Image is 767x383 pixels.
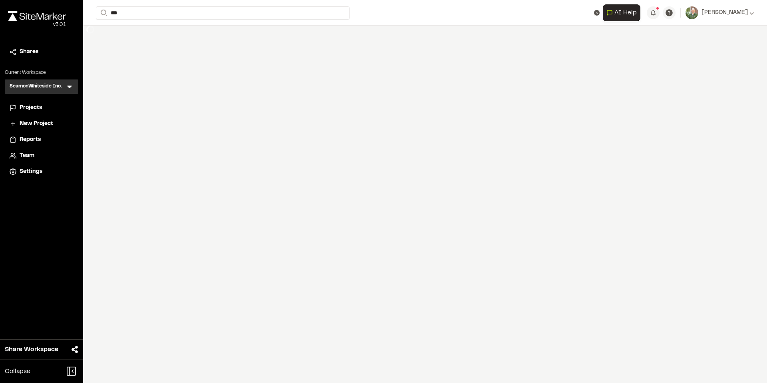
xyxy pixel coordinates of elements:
[10,119,74,128] a: New Project
[5,69,78,76] p: Current Workspace
[96,6,110,20] button: Search
[614,8,637,18] span: AI Help
[603,4,640,21] button: Open AI Assistant
[20,48,38,56] span: Shares
[5,345,58,354] span: Share Workspace
[20,119,53,128] span: New Project
[10,167,74,176] a: Settings
[20,167,42,176] span: Settings
[686,6,754,19] button: [PERSON_NAME]
[20,103,42,112] span: Projects
[10,135,74,144] a: Reports
[701,8,748,17] span: [PERSON_NAME]
[10,151,74,160] a: Team
[10,103,74,112] a: Projects
[10,48,74,56] a: Shares
[20,151,34,160] span: Team
[8,21,66,28] div: Oh geez...please don't...
[5,367,30,376] span: Collapse
[20,135,41,144] span: Reports
[8,11,66,21] img: rebrand.png
[10,83,62,91] h3: SeamonWhiteside Inc.
[603,4,644,21] div: Open AI Assistant
[686,6,698,19] img: User
[594,10,600,16] button: Clear text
